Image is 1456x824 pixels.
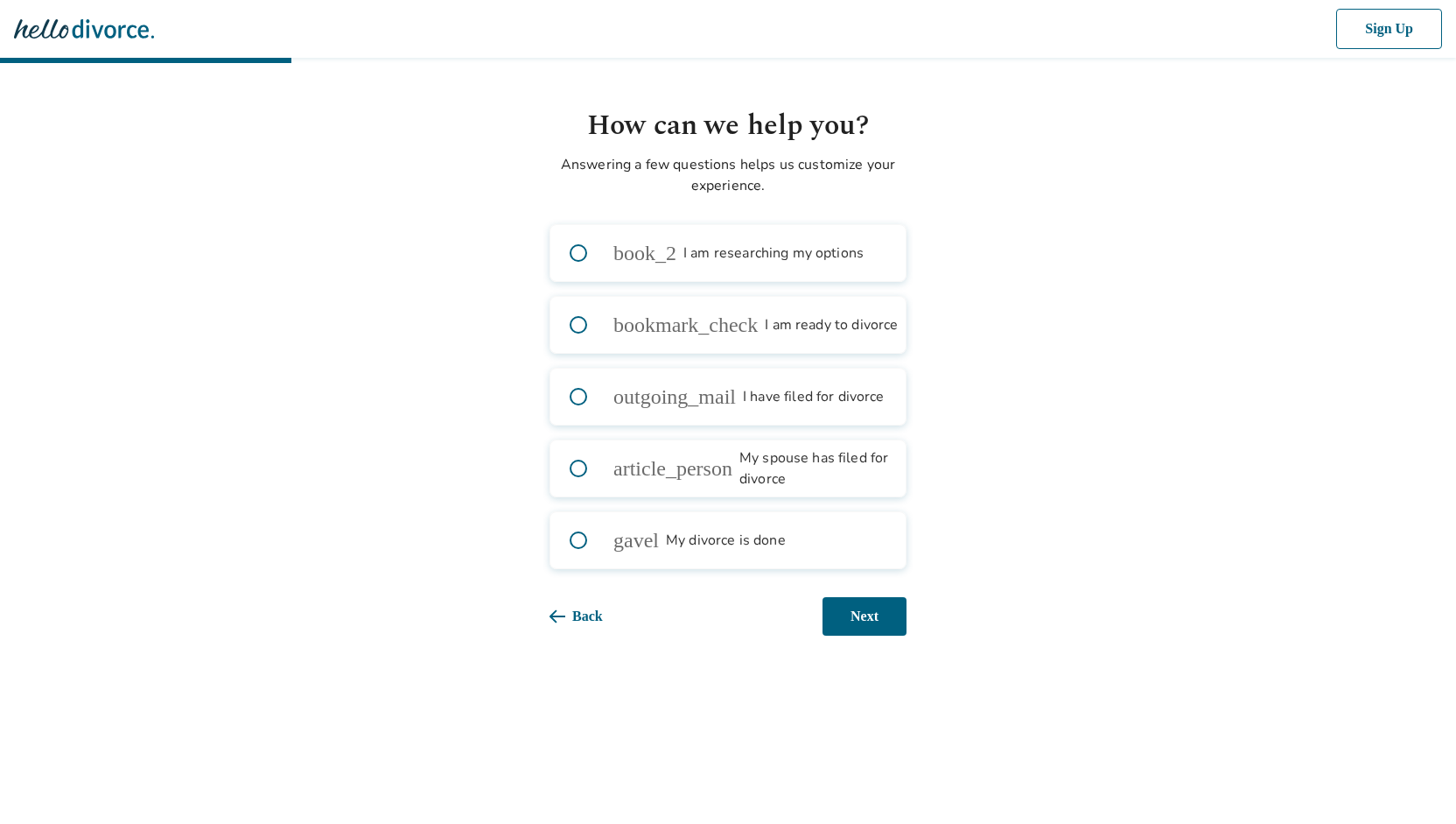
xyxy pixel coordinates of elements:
[613,530,659,551] span: gavel
[765,314,898,335] span: I am ready to divorce
[613,243,676,264] span: book_2
[613,386,736,407] span: outgoing_mail
[743,386,885,407] span: I have filed for divorce
[739,447,906,489] span: My spouse has filed for divorce
[683,243,864,264] span: I am researching my options
[817,597,906,636] button: Next
[549,597,633,636] button: Back
[1368,740,1456,824] iframe: Chat Widget
[613,314,758,335] span: bookmark_check
[613,458,732,479] span: article_person
[549,154,906,196] p: Answering a few questions helps us customize your experience.
[549,105,906,147] h1: How can we help you?
[666,530,786,551] span: My divorce is done
[1333,9,1442,49] button: Sign Up
[14,11,154,46] img: Hello Divorce Logo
